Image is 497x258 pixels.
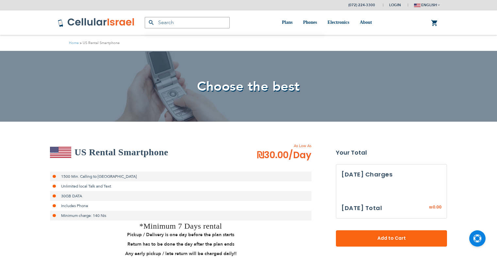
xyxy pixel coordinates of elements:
strong: Any early pickup / late return will be charged daily!! [125,250,237,257]
img: US Rental Smartphone [50,147,71,158]
input: Search [145,17,230,28]
strong: Return has to be done the day after the plan ends [127,241,234,247]
a: Plans [282,10,293,35]
h3: [DATE] Charges [341,170,441,179]
strong: Your Total [336,148,447,158]
span: /Day [289,149,311,162]
img: Cellular Israel Logo [58,18,135,27]
span: Choose the best [197,78,300,96]
li: Includes Phone [50,201,311,211]
span: ₪ [429,205,433,210]
a: About [360,10,372,35]
span: As Low As [239,143,311,149]
h3: *Minimum 7 Days rental [50,220,311,232]
span: 0.00 [433,204,441,210]
h2: US Rental Smartphone [75,146,168,159]
span: Electronics [327,20,349,25]
span: Add to Cart [357,235,425,242]
li: 30GB DATA [50,191,311,201]
h3: [DATE] Total [341,203,382,213]
a: Home [69,40,79,45]
img: english [414,4,421,7]
button: english [414,0,440,10]
span: Plans [282,20,293,25]
li: 1500 Min. Calling to [GEOGRAPHIC_DATA] [50,172,311,181]
li: Unlimited local Talk and Text [50,181,311,191]
span: Phones [303,20,317,25]
li: Minimum charge: 140 Nis [50,211,311,220]
a: Phones [303,10,317,35]
a: (072) 224-3300 [348,3,375,8]
span: ₪30.00 [257,149,311,162]
span: Login [389,3,401,8]
span: About [360,20,372,25]
button: Add to Cart [336,230,447,247]
li: US Rental Smartphone [79,40,120,46]
a: Electronics [327,10,349,35]
strong: Pickup / Delivery is one day before the plan starts [127,232,234,238]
